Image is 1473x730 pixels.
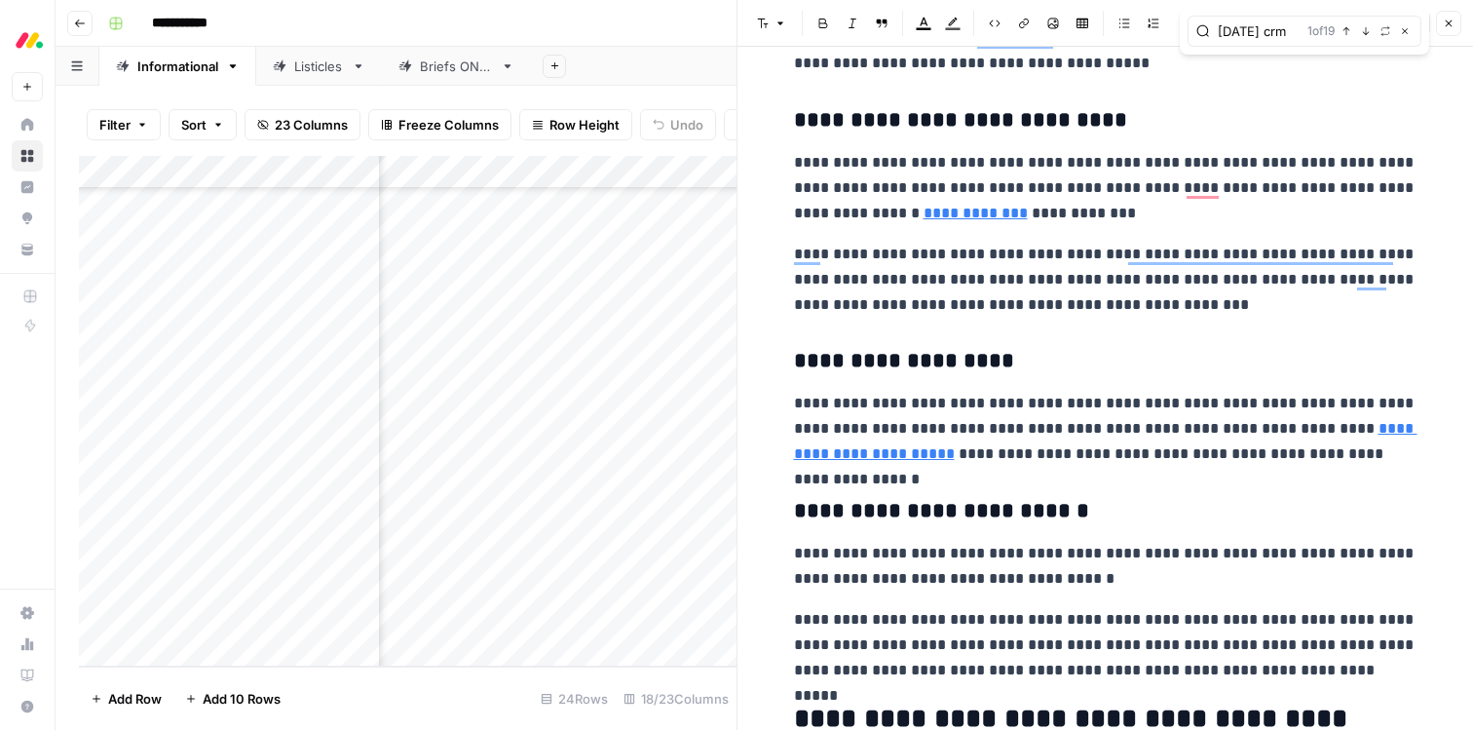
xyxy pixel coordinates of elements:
span: Sort [181,115,207,134]
a: Usage [12,629,43,660]
a: Your Data [12,234,43,265]
button: Filter [87,109,161,140]
span: 1 of 19 [1307,22,1335,40]
button: Add Row [79,683,173,714]
a: Informational [99,47,256,86]
a: Home [12,109,43,140]
span: Filter [99,115,131,134]
button: Freeze Columns [368,109,511,140]
button: 23 Columns [245,109,360,140]
a: Insights [12,172,43,203]
a: Settings [12,597,43,629]
div: Listicles [294,57,344,76]
button: Undo [640,109,716,140]
span: Add 10 Rows [203,689,281,709]
div: Informational [137,57,218,76]
button: Row Height [519,109,632,140]
button: Help + Support [12,691,43,722]
a: Browse [12,140,43,172]
a: Learning Hub [12,660,43,691]
span: 23 Columns [275,115,348,134]
img: Monday.com Logo [12,22,47,58]
button: Add 10 Rows [173,683,292,714]
div: 18/23 Columns [616,683,736,714]
a: Briefs ONLY [382,47,531,86]
span: Freeze Columns [398,115,499,134]
a: Opportunities [12,203,43,234]
button: Workspace: Monday.com [12,16,43,64]
a: Listicles [256,47,382,86]
span: Undo [670,115,703,134]
span: Add Row [108,689,162,709]
input: Search [1218,21,1300,41]
span: Row Height [549,115,620,134]
div: 24 Rows [533,683,616,714]
button: Sort [169,109,237,140]
div: Briefs ONLY [420,57,493,76]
